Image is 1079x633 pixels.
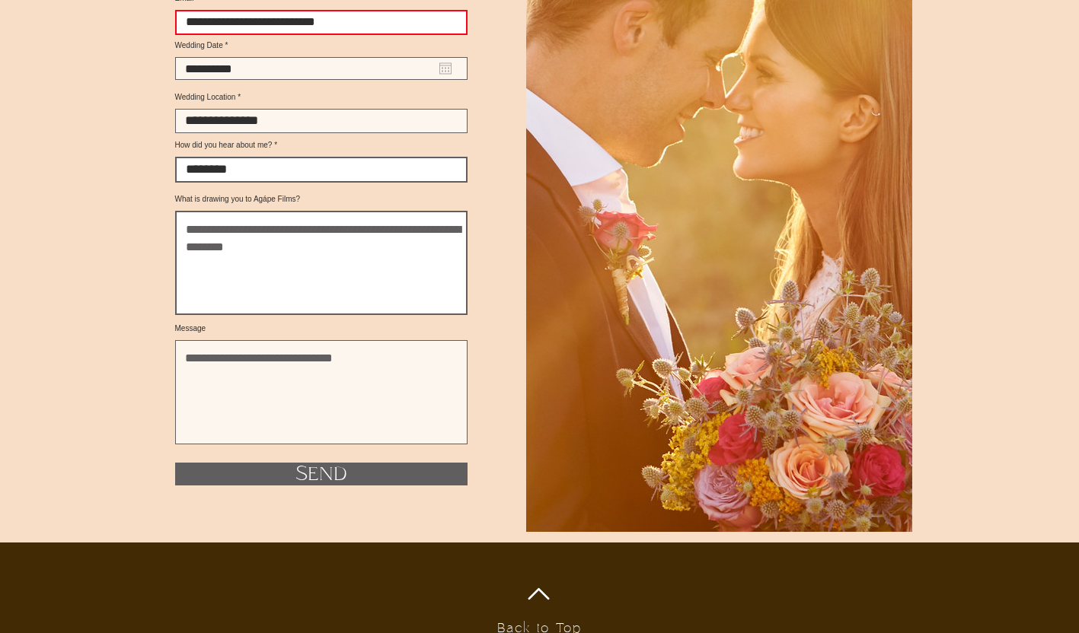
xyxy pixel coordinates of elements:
[175,94,468,101] label: Wedding Location
[439,62,452,75] button: Open calendar
[175,196,468,203] label: What is drawing you to Agápe Films?
[175,463,468,485] button: Send
[175,42,468,49] label: Wedding Date
[175,142,468,149] label: How did you hear about me?
[175,325,468,332] label: Message
[295,460,347,488] span: Send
